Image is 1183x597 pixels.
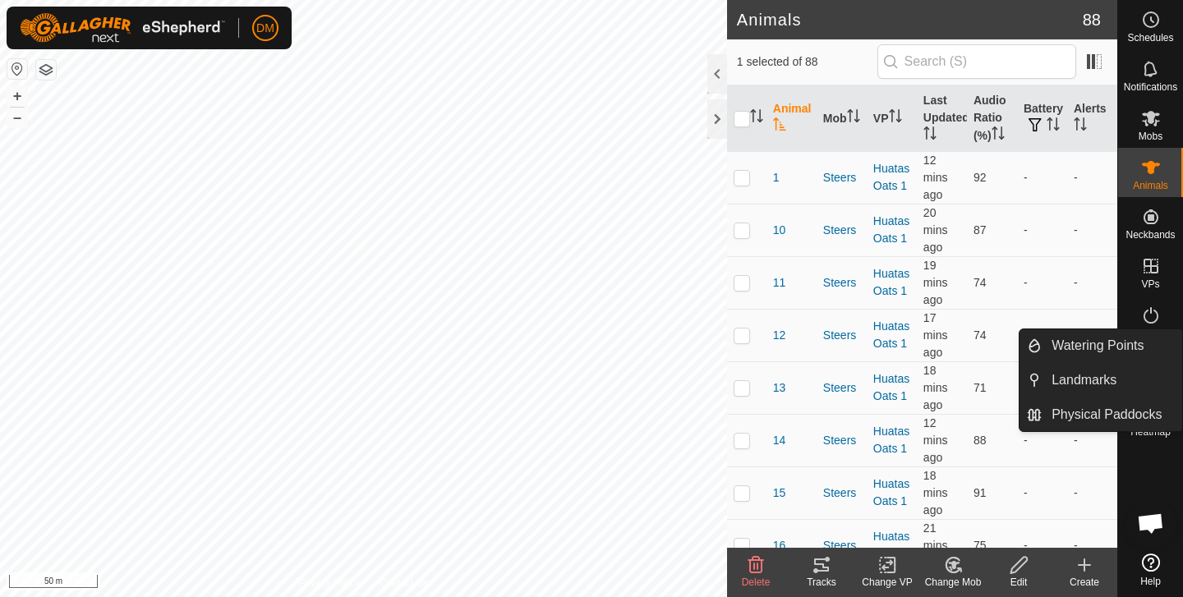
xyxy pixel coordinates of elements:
[923,259,948,306] span: 29 Aug 2025, 6:31 am
[873,214,909,245] a: Huatas Oats 1
[1017,309,1067,361] td: -
[1083,7,1101,32] span: 88
[974,171,987,184] span: 92
[873,319,909,350] a: Huatas Oats 1
[923,154,948,201] span: 29 Aug 2025, 6:38 am
[1140,576,1161,586] span: Help
[773,379,786,397] span: 13
[923,311,948,359] span: 29 Aug 2025, 6:33 am
[1020,329,1182,362] li: Watering Points
[986,575,1052,590] div: Edit
[823,379,860,397] div: Steers
[854,575,920,590] div: Change VP
[974,276,987,289] span: 74
[773,222,786,239] span: 10
[1118,547,1183,593] a: Help
[1139,131,1162,141] span: Mobs
[974,486,987,499] span: 91
[920,575,986,590] div: Change Mob
[773,169,780,186] span: 1
[974,539,987,552] span: 75
[1067,519,1117,572] td: -
[380,576,428,590] a: Contact Us
[256,20,274,37] span: DM
[298,576,360,590] a: Privacy Policy
[974,223,987,237] span: 87
[873,267,909,297] a: Huatas Oats 1
[1126,498,1176,548] a: Open chat
[1074,120,1087,133] p-sorticon: Activate to sort
[1141,279,1159,289] span: VPs
[737,10,1083,30] h2: Animals
[1067,256,1117,309] td: -
[1017,414,1067,466] td: -
[923,129,937,142] p-sorticon: Activate to sort
[789,575,854,590] div: Tracks
[817,85,867,152] th: Mob
[1052,370,1116,390] span: Landmarks
[1017,519,1067,572] td: -
[773,120,786,133] p-sorticon: Activate to sort
[974,328,987,342] span: 74
[923,521,948,569] span: 29 Aug 2025, 6:29 am
[773,484,786,502] span: 15
[1067,85,1117,152] th: Alerts
[823,169,860,186] div: Steers
[773,537,786,554] span: 16
[1130,427,1171,437] span: Heatmap
[1017,256,1067,309] td: -
[1133,181,1168,191] span: Animals
[823,537,860,554] div: Steers
[773,327,786,344] span: 12
[750,112,763,125] p-sorticon: Activate to sort
[877,44,1076,79] input: Search (S)
[992,129,1005,142] p-sorticon: Activate to sort
[873,530,909,560] a: Huatas Oats 1
[1067,151,1117,204] td: -
[823,484,860,502] div: Steers
[873,477,909,507] a: Huatas Oats 1
[1052,336,1144,356] span: Watering Points
[823,274,860,292] div: Steers
[974,434,987,447] span: 88
[773,432,786,449] span: 14
[923,206,948,254] span: 29 Aug 2025, 6:30 am
[766,85,817,152] th: Animal
[1052,575,1117,590] div: Create
[1067,204,1117,256] td: -
[773,274,786,292] span: 11
[1124,82,1177,92] span: Notifications
[967,85,1017,152] th: Audio Ratio (%)
[7,86,27,106] button: +
[1067,414,1117,466] td: -
[742,576,771,588] span: Delete
[1017,361,1067,414] td: -
[1127,33,1173,43] span: Schedules
[823,432,860,449] div: Steers
[917,85,967,152] th: Last Updated
[1020,364,1182,397] li: Landmarks
[873,162,909,192] a: Huatas Oats 1
[889,112,902,125] p-sorticon: Activate to sort
[923,416,948,464] span: 29 Aug 2025, 6:38 am
[20,13,225,43] img: Gallagher Logo
[1067,309,1117,361] td: -
[737,53,877,71] span: 1 selected of 88
[823,222,860,239] div: Steers
[1042,364,1182,397] a: Landmarks
[1017,204,1067,256] td: -
[1017,85,1067,152] th: Battery
[7,108,27,127] button: –
[867,85,917,152] th: VP
[1042,329,1182,362] a: Watering Points
[1017,151,1067,204] td: -
[1020,398,1182,431] li: Physical Paddocks
[1067,466,1117,519] td: -
[974,381,987,394] span: 71
[36,60,56,80] button: Map Layers
[923,469,948,517] span: 29 Aug 2025, 6:32 am
[7,59,27,79] button: Reset Map
[923,364,948,411] span: 29 Aug 2025, 6:32 am
[873,372,909,402] a: Huatas Oats 1
[1125,230,1175,240] span: Neckbands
